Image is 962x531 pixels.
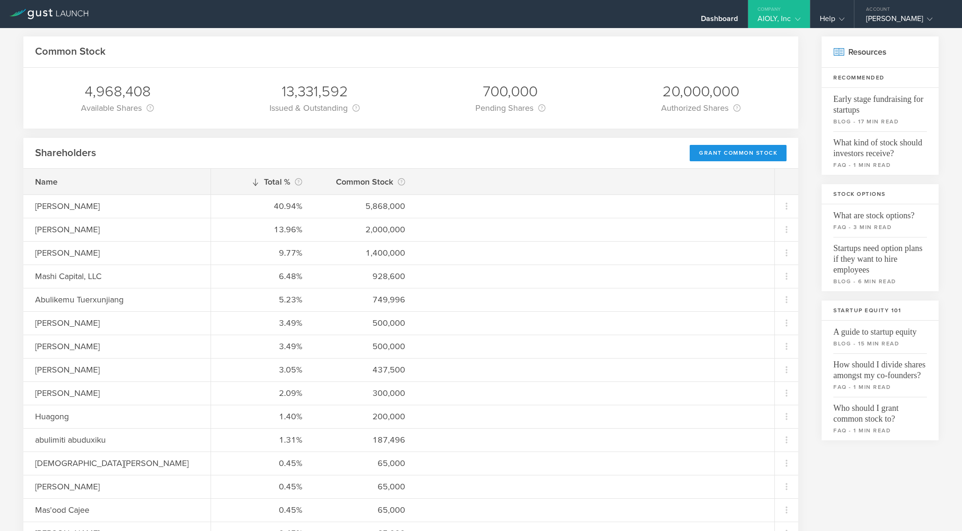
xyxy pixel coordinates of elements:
[822,204,939,237] a: What are stock options?faq - 3 min read
[35,317,199,329] div: [PERSON_NAME]
[270,101,360,115] div: Issued & Outstanding
[822,36,939,68] h2: Resources
[223,457,302,469] div: 0.45%
[326,481,405,493] div: 65,000
[475,101,546,115] div: Pending Shares
[223,364,302,376] div: 3.05%
[822,68,939,88] h3: Recommended
[223,481,302,493] div: 0.45%
[223,317,302,329] div: 3.49%
[223,340,302,352] div: 3.49%
[822,301,939,321] h3: Startup Equity 101
[81,82,154,101] div: 4,968,408
[820,14,845,28] div: Help
[833,204,927,221] span: What are stock options?
[326,317,405,329] div: 500,000
[35,176,199,188] div: Name
[326,504,405,516] div: 65,000
[223,410,302,423] div: 1.40%
[326,457,405,469] div: 65,000
[326,270,405,282] div: 928,600
[833,353,927,381] span: How should I divide shares amongst my co-founders?
[326,340,405,352] div: 500,000
[35,364,199,376] div: [PERSON_NAME]
[833,339,927,348] small: blog - 15 min read
[35,45,106,58] h2: Common Stock
[270,82,360,101] div: 13,331,592
[475,82,546,101] div: 700,000
[35,340,199,352] div: [PERSON_NAME]
[822,237,939,291] a: Startups need option plans if they want to hire employeesblog - 6 min read
[35,270,199,282] div: Mashi Capital, LLC
[223,270,302,282] div: 6.48%
[833,383,927,391] small: faq - 1 min read
[326,387,405,399] div: 300,000
[35,457,199,469] div: [DEMOGRAPHIC_DATA][PERSON_NAME]
[833,131,927,159] span: What kind of stock should investors receive?
[223,200,302,212] div: 40.94%
[81,101,154,115] div: Available Shares
[223,294,302,306] div: 5.23%
[326,364,405,376] div: 437,500
[326,294,405,306] div: 749,996
[35,504,199,516] div: Mas'ood Cajee
[822,321,939,353] a: A guide to startup equityblog - 15 min read
[223,434,302,446] div: 1.31%
[35,146,96,160] h2: Shareholders
[822,353,939,397] a: How should I divide shares amongst my co-founders?faq - 1 min read
[35,200,199,212] div: [PERSON_NAME]
[223,504,302,516] div: 0.45%
[35,294,199,306] div: Abulikemu Tuerxunjiang
[661,82,741,101] div: 20,000,000
[326,434,405,446] div: 187,496
[833,277,927,286] small: blog - 6 min read
[822,184,939,204] h3: Stock Options
[822,397,939,440] a: Who should I grant common stock to?faq - 1 min read
[690,145,787,161] div: Grant Common Stock
[35,410,199,423] div: Huagong
[833,223,927,231] small: faq - 3 min read
[833,426,927,435] small: faq - 1 min read
[833,88,927,115] span: Early stage fundraising for startups
[833,321,927,337] span: A guide to startup equity
[223,247,302,259] div: 9.77%
[35,247,199,259] div: [PERSON_NAME]
[326,247,405,259] div: 1,400,000
[35,223,199,236] div: [PERSON_NAME]
[833,397,927,424] span: Who should I grant common stock to?
[822,88,939,131] a: Early stage fundraising for startupsblog - 17 min read
[701,14,738,28] div: Dashboard
[833,161,927,169] small: faq - 1 min read
[758,14,801,28] div: AIOLY, Inc
[35,434,199,446] div: abulimiti abuduxiku
[223,387,302,399] div: 2.09%
[223,175,302,188] div: Total %
[866,14,946,28] div: [PERSON_NAME]
[35,481,199,493] div: [PERSON_NAME]
[326,223,405,236] div: 2,000,000
[661,101,741,115] div: Authorized Shares
[223,223,302,236] div: 13.96%
[35,387,199,399] div: [PERSON_NAME]
[326,175,405,188] div: Common Stock
[822,131,939,175] a: What kind of stock should investors receive?faq - 1 min read
[833,117,927,126] small: blog - 17 min read
[326,200,405,212] div: 5,868,000
[326,410,405,423] div: 200,000
[833,237,927,275] span: Startups need option plans if they want to hire employees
